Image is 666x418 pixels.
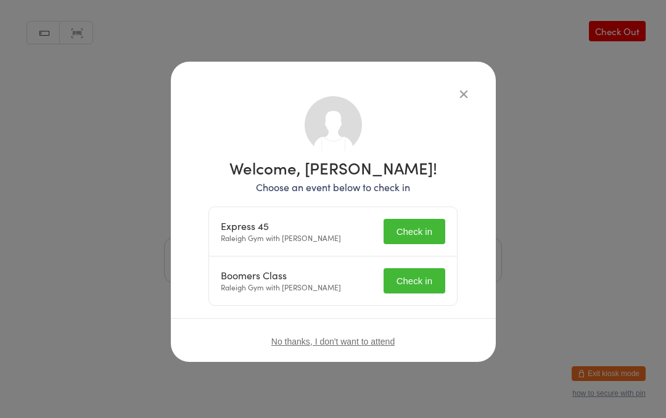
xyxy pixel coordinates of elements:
[271,337,395,346] button: No thanks, I don't want to attend
[221,269,341,281] div: Boomers Class
[221,220,341,244] div: Raleigh Gym with [PERSON_NAME]
[221,269,341,293] div: Raleigh Gym with [PERSON_NAME]
[384,219,445,244] button: Check in
[208,160,458,176] h1: Welcome, [PERSON_NAME]!
[208,180,458,194] p: Choose an event below to check in
[305,96,362,154] img: no_photo.png
[221,220,341,232] div: Express 45
[384,268,445,293] button: Check in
